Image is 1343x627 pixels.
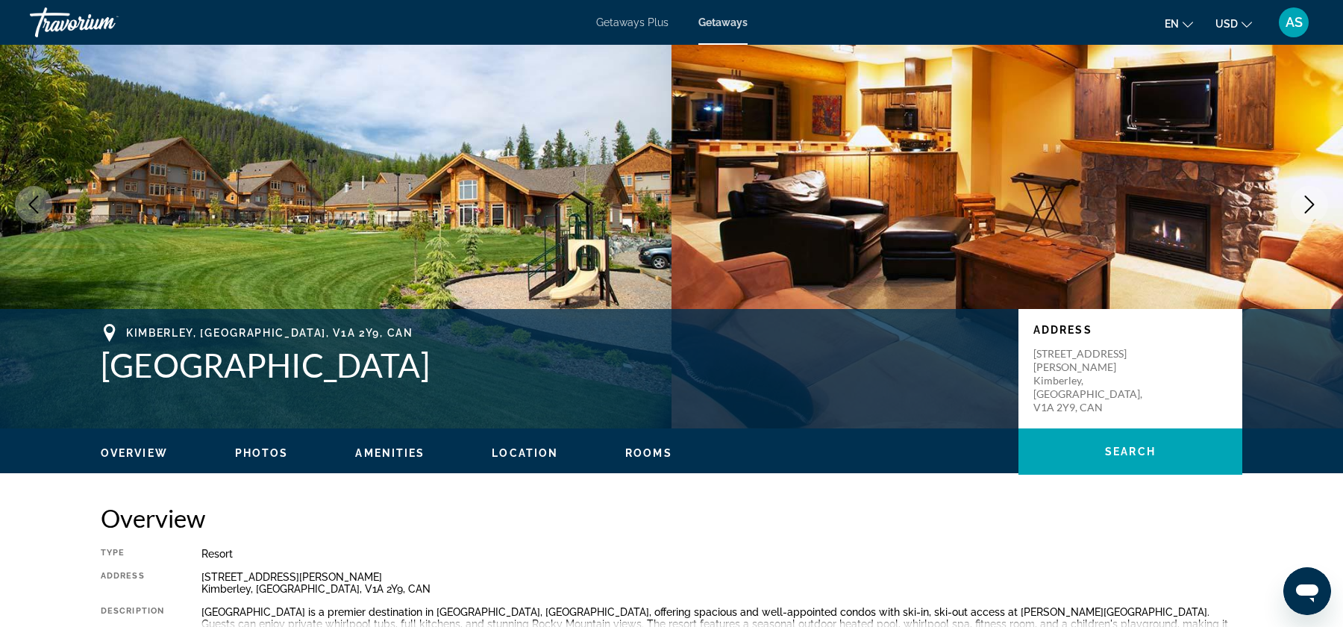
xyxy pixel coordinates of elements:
div: Resort [201,548,1242,560]
p: Address [1033,324,1227,336]
div: Type [101,548,164,560]
span: Location [492,447,558,459]
h2: Overview [101,503,1242,533]
button: User Menu [1274,7,1313,38]
button: Search [1018,428,1242,475]
a: Getaways [698,16,748,28]
span: USD [1215,18,1238,30]
button: Location [492,446,558,460]
span: Search [1105,446,1156,458]
p: [STREET_ADDRESS][PERSON_NAME] Kimberley, [GEOGRAPHIC_DATA], V1A 2Y9, CAN [1033,347,1153,414]
span: en [1165,18,1179,30]
button: Change language [1165,13,1193,34]
div: [STREET_ADDRESS][PERSON_NAME] Kimberley, [GEOGRAPHIC_DATA], V1A 2Y9, CAN [201,571,1242,595]
button: Rooms [625,446,672,460]
iframe: Кнопка запуска окна обмена сообщениями [1283,567,1331,615]
span: Overview [101,447,168,459]
span: Amenities [355,447,425,459]
div: Address [101,571,164,595]
button: Overview [101,446,168,460]
a: Travorium [30,3,179,42]
span: Photos [235,447,289,459]
button: Change currency [1215,13,1252,34]
h1: [GEOGRAPHIC_DATA] [101,346,1004,384]
button: Next image [1291,186,1328,223]
span: Rooms [625,447,672,459]
button: Amenities [355,446,425,460]
a: Getaways Plus [596,16,669,28]
button: Previous image [15,186,52,223]
button: Photos [235,446,289,460]
span: AS [1286,15,1303,30]
span: Kimberley, [GEOGRAPHIC_DATA], V1A 2Y9, CAN [126,327,413,339]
